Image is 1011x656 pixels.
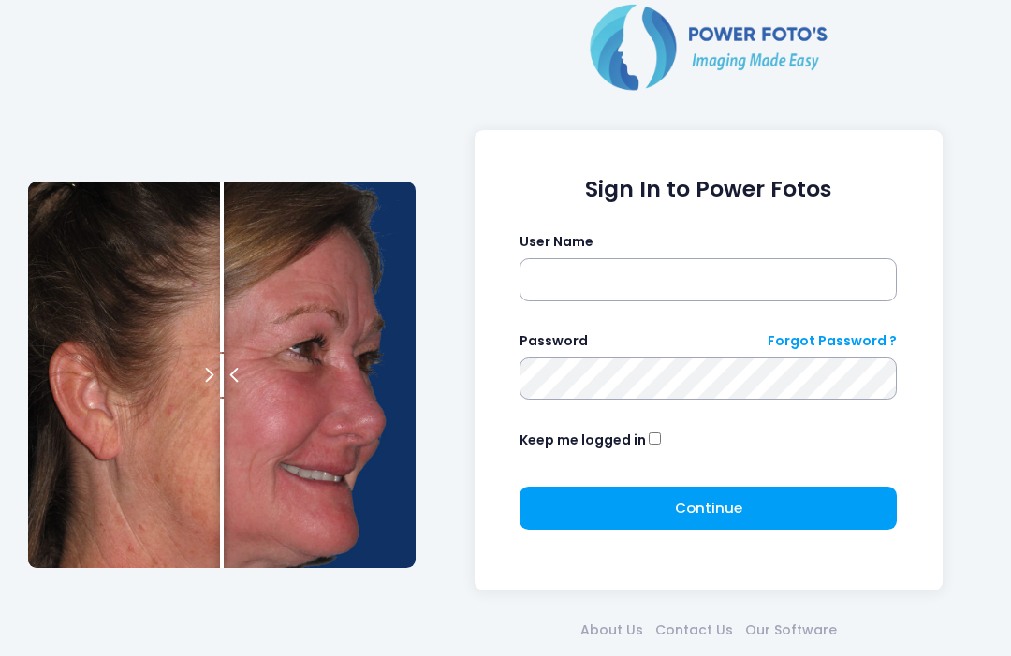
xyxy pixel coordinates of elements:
span: Continue [675,498,742,518]
a: Contact Us [649,620,739,640]
label: Keep me logged in [520,430,646,450]
button: Continue [520,487,897,530]
a: About Us [574,620,649,640]
a: Our Software [739,620,842,640]
label: Password [520,331,588,351]
a: Forgot Password ? [768,331,897,351]
h1: Sign In to Power Fotos [520,176,897,202]
label: User Name [520,232,593,252]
